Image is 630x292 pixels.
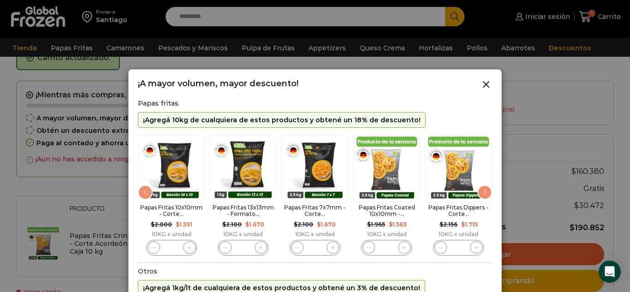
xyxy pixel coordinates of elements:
h2: Papas Fritas 13x13mm - Formato... [210,204,277,218]
span: $ [461,221,465,228]
div: 4 / 10 [138,132,205,258]
div: 5 / 10 [210,132,277,258]
h2: Papas Fritas Coated 10x10mm -... [353,204,421,218]
span: $ [176,221,179,228]
bdi: 1.670 [245,221,264,228]
div: Next slide [477,185,492,200]
div: Previous slide [138,185,153,200]
bdi: 2.000 [151,221,172,228]
input: Product quantity [237,241,250,254]
h2: Papas Fritas 10x10mm - Corte... [138,204,205,218]
bdi: 2.100 [294,221,313,228]
div: 10KG x unidad [210,231,277,238]
h2: Papas fritas [138,100,492,107]
span: $ [294,221,297,228]
bdi: 1.591 [176,221,192,228]
span: $ [317,221,321,228]
div: 10KG x unidad [138,231,205,238]
div: 7 / 10 [353,132,421,258]
span: $ [367,221,371,228]
span: $ [440,221,443,228]
input: Product quantity [380,241,393,254]
bdi: 2.100 [222,221,242,228]
div: 10KG x unidad [353,231,421,238]
span: $ [389,221,392,228]
div: 10KG x unidad [281,231,349,238]
div: 6 / 10 [281,132,349,258]
span: $ [245,221,249,228]
div: 10KG x unidad [425,231,492,238]
div: Open Intercom Messenger [599,261,621,283]
h2: Otros [138,268,492,275]
bdi: 1.670 [317,221,336,228]
bdi: 2.156 [440,221,458,228]
p: ¡Agregá 10kg de cualquiera de estos productos y obtené un 18% de descuento! [143,116,421,124]
input: Product quantity [165,241,178,254]
input: Product quantity [452,241,465,254]
span: $ [222,221,226,228]
span: $ [151,221,155,228]
bdi: 1.563 [389,221,407,228]
bdi: 1.965 [367,221,385,228]
h2: Papas Fritas 7x7mm - Corte... [281,204,349,218]
h2: Papas Fritas Dippers - Corte... [425,204,492,218]
h2: ¡A mayor volumen, mayor descuento! [138,79,298,89]
bdi: 1.715 [461,221,478,228]
p: ¡Agregá 1kg/lt de cualquiera de estos productos y obtené un 3% de descuento! [143,284,420,292]
div: 8 / 10 [425,132,492,258]
input: Product quantity [309,241,321,254]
